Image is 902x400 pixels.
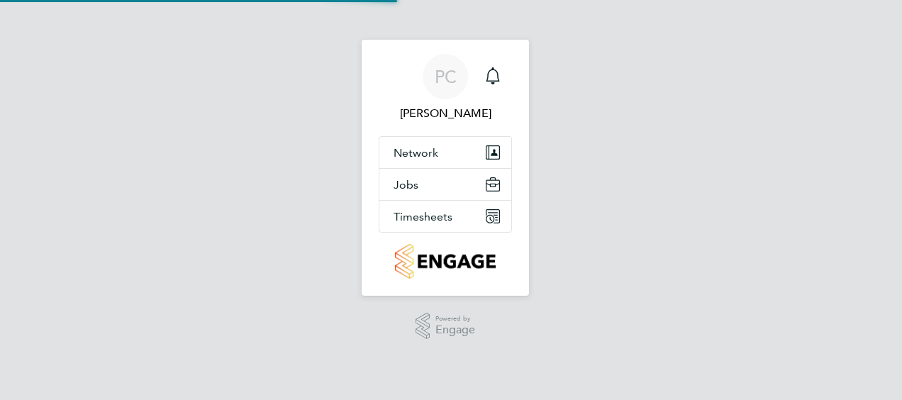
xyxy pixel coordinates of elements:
img: countryside-properties-logo-retina.png [395,244,495,279]
a: Powered byEngage [416,313,476,340]
span: Network [394,146,438,160]
span: Paul Cronin [379,105,512,122]
nav: Main navigation [362,40,529,296]
button: Network [379,137,511,168]
span: Powered by [435,313,475,325]
a: PC[PERSON_NAME] [379,54,512,122]
span: Engage [435,324,475,336]
a: Go to home page [379,244,512,279]
button: Jobs [379,169,511,200]
span: Jobs [394,178,418,191]
span: PC [435,67,457,86]
button: Timesheets [379,201,511,232]
span: Timesheets [394,210,452,223]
